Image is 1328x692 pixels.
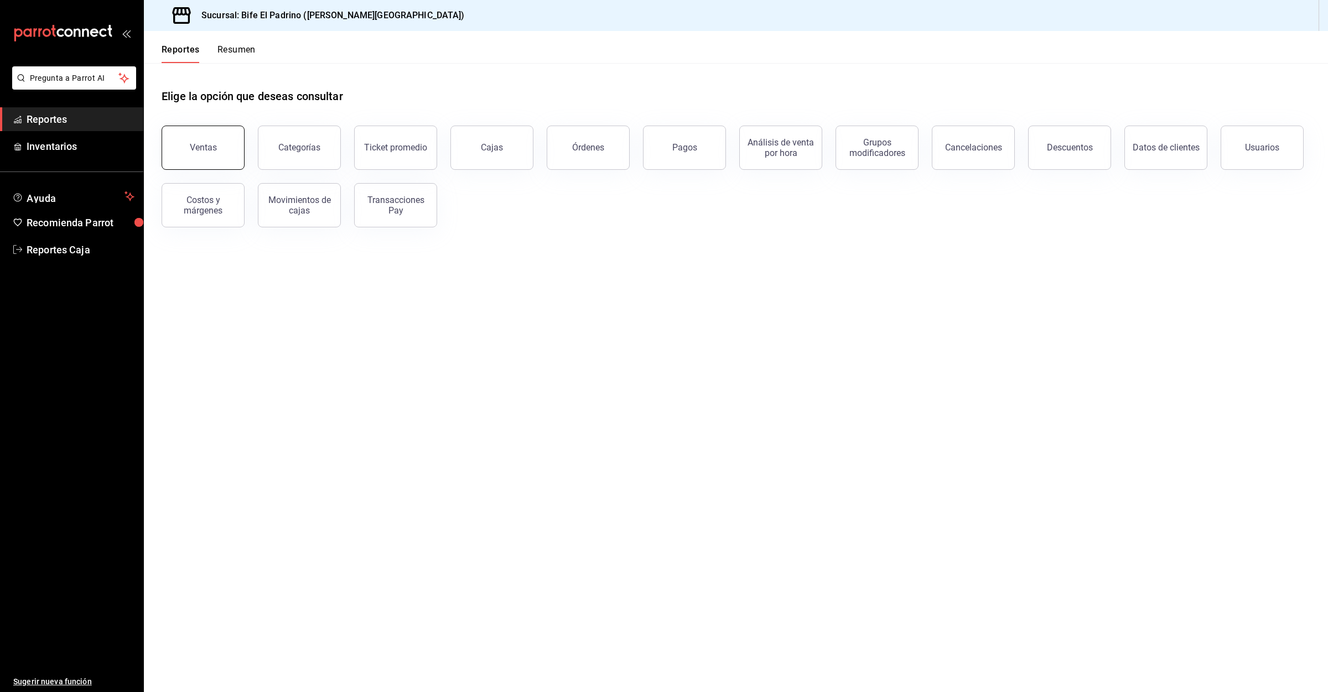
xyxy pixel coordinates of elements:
span: Inventarios [27,139,134,154]
span: Reportes [27,112,134,127]
span: Ayuda [27,190,120,203]
button: Cajas [450,126,533,170]
div: Costos y márgenes [169,195,237,216]
div: Categorías [278,142,320,153]
span: Sugerir nueva función [13,676,134,688]
span: Recomienda Parrot [27,215,134,230]
button: Análisis de venta por hora [739,126,822,170]
div: Análisis de venta por hora [746,137,815,158]
button: Ventas [162,126,245,170]
div: Pagos [672,142,697,153]
button: Costos y márgenes [162,183,245,227]
button: Categorías [258,126,341,170]
div: Usuarios [1245,142,1279,153]
div: Ticket promedio [364,142,427,153]
button: Resumen [217,44,256,63]
button: Órdenes [547,126,630,170]
div: Cajas [481,142,503,153]
button: Cancelaciones [932,126,1015,170]
button: Transacciones Pay [354,183,437,227]
button: Usuarios [1221,126,1304,170]
div: Ventas [190,142,217,153]
button: Descuentos [1028,126,1111,170]
h1: Elige la opción que deseas consultar [162,88,343,105]
button: Movimientos de cajas [258,183,341,227]
div: Datos de clientes [1133,142,1200,153]
div: Órdenes [572,142,604,153]
span: Reportes Caja [27,242,134,257]
button: Pregunta a Parrot AI [12,66,136,90]
button: Datos de clientes [1124,126,1207,170]
div: Grupos modificadores [843,137,911,158]
a: Pregunta a Parrot AI [8,80,136,92]
div: Movimientos de cajas [265,195,334,216]
div: Transacciones Pay [361,195,430,216]
button: open_drawer_menu [122,29,131,38]
button: Ticket promedio [354,126,437,170]
button: Reportes [162,44,200,63]
div: Descuentos [1047,142,1093,153]
span: Pregunta a Parrot AI [30,72,119,84]
button: Pagos [643,126,726,170]
div: navigation tabs [162,44,256,63]
button: Grupos modificadores [836,126,919,170]
div: Cancelaciones [945,142,1002,153]
h3: Sucursal: Bife El Padrino ([PERSON_NAME][GEOGRAPHIC_DATA]) [193,9,465,22]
